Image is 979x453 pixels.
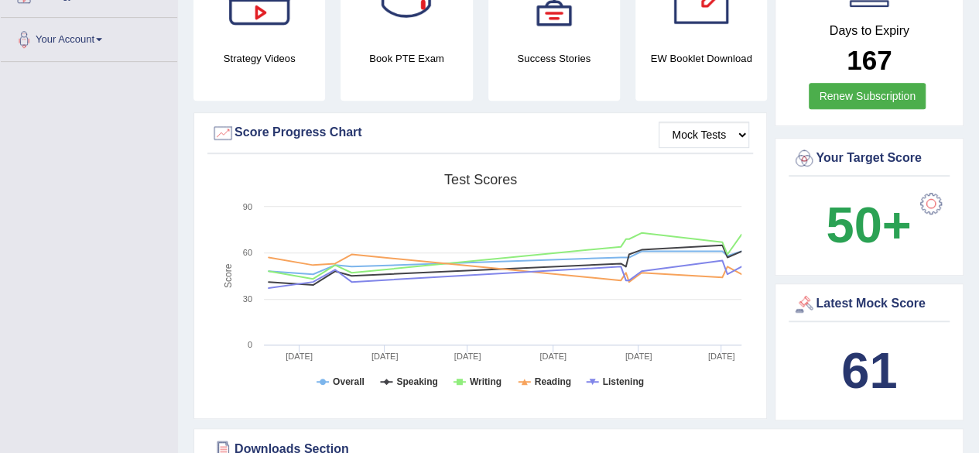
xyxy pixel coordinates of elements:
div: Latest Mock Score [792,293,946,316]
a: Your Account [1,18,177,57]
b: 50+ [826,197,911,253]
h4: EW Booklet Download [635,50,767,67]
tspan: [DATE] [371,352,399,361]
tspan: Speaking [396,376,437,387]
div: Your Target Score [792,147,946,170]
b: 167 [847,45,892,75]
tspan: Reading [535,376,571,387]
a: Renew Subscription [809,83,926,109]
tspan: [DATE] [539,352,567,361]
tspan: Writing [470,376,501,387]
tspan: Score [223,263,234,288]
tspan: [DATE] [708,352,735,361]
h4: Book PTE Exam [341,50,472,67]
div: Score Progress Chart [211,122,749,145]
b: 61 [841,342,897,399]
h4: Days to Expiry [792,24,946,38]
h4: Strategy Videos [193,50,325,67]
h4: Success Stories [488,50,620,67]
tspan: Test scores [444,172,517,187]
tspan: [DATE] [286,352,313,361]
text: 30 [243,294,252,304]
tspan: [DATE] [625,352,652,361]
text: 90 [243,202,252,211]
tspan: Listening [603,376,644,387]
tspan: [DATE] [454,352,481,361]
text: 60 [243,248,252,257]
tspan: Overall [333,376,365,387]
text: 0 [248,340,252,349]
